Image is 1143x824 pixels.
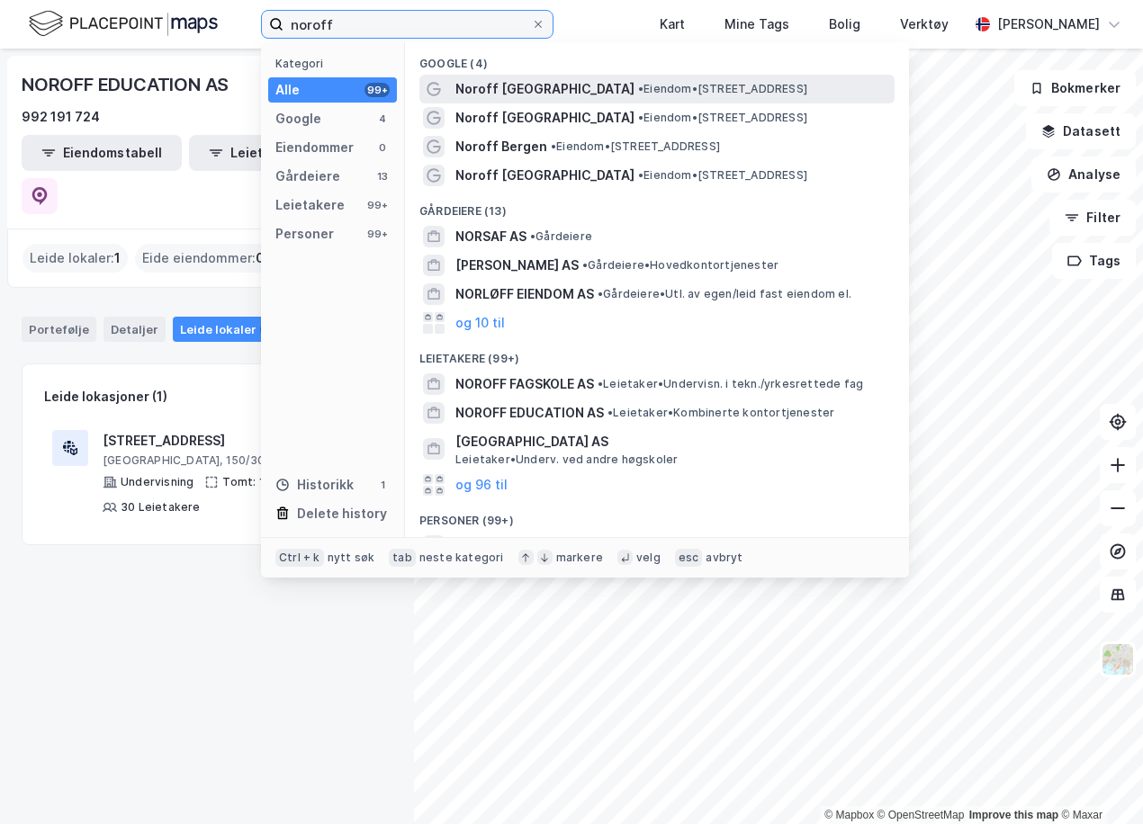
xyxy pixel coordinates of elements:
span: Gårdeiere [530,229,592,244]
button: og 96 til [455,474,508,496]
span: Noroff [GEOGRAPHIC_DATA] [455,165,634,186]
span: • [551,139,556,153]
button: Bokmerker [1014,70,1136,106]
span: Eiendom • [STREET_ADDRESS] [551,139,720,154]
a: OpenStreetMap [877,809,965,821]
button: Analyse [1031,157,1136,193]
div: markere [556,551,603,565]
span: • [598,287,603,300]
div: 0 [375,140,390,155]
span: • [638,168,643,182]
div: Detaljer [103,317,166,342]
div: 1 [375,478,390,492]
div: Alle [275,79,300,101]
span: • [638,82,643,95]
div: Personer (99+) [405,499,909,532]
div: Portefølje [22,317,96,342]
button: Datasett [1026,113,1136,149]
span: Eiendom • [STREET_ADDRESS] [638,82,807,96]
div: 4 [375,112,390,126]
span: Noroff [GEOGRAPHIC_DATA] [455,78,634,100]
span: NOROFF FAGSKOLE AS [455,373,594,395]
span: 1 [114,247,121,269]
div: velg [636,551,661,565]
div: Leide lokaler [173,317,285,342]
div: Eide eiendommer : [135,244,272,273]
span: [PERSON_NAME] [455,535,559,557]
iframe: Chat Widget [1053,738,1143,824]
img: logo.f888ab2527a4732fd821a326f86c7f29.svg [29,8,218,40]
span: • [530,229,535,243]
div: Verktøy [900,13,949,35]
div: Kontrollprogram for chat [1053,738,1143,824]
div: tab [389,549,416,567]
div: Gårdeiere [275,166,340,187]
span: Eiendom • [STREET_ADDRESS] [638,111,807,125]
div: 30 Leietakere [121,500,201,515]
div: Eiendommer [275,137,354,158]
div: 1 [260,320,278,338]
button: Tags [1052,243,1136,279]
div: [PERSON_NAME] [997,13,1100,35]
span: • [638,111,643,124]
div: avbryt [706,551,742,565]
div: Leide lokaler : [22,244,128,273]
div: Kategori [275,57,397,70]
span: Gårdeiere • Utl. av egen/leid fast eiendom el. [598,287,851,301]
div: 99+ [364,227,390,241]
div: Undervisning [121,475,193,489]
div: Kart [660,13,685,35]
span: Noroff Bergen [455,136,547,157]
span: Leietaker • Kombinerte kontortjenester [607,406,834,420]
div: Leietakere (99+) [405,337,909,370]
div: nytt søk [328,551,375,565]
button: Leietakertabell [189,135,349,171]
span: Leietaker • Undervisn. i tekn./yrkesrettede fag [598,377,863,391]
button: og 10 til [455,312,505,334]
div: Mine Tags [724,13,789,35]
span: [GEOGRAPHIC_DATA] AS [455,431,887,452]
div: neste kategori [419,551,504,565]
div: 13 [375,169,390,184]
span: 0 [256,247,265,269]
div: Bolig [829,13,860,35]
div: [GEOGRAPHIC_DATA], 150/300 [103,453,362,468]
div: 992 191 724 [22,106,100,128]
span: Leietaker • Underv. ved andre høgskoler [455,452,678,467]
span: Eiendom • [STREET_ADDRESS] [638,168,807,183]
div: [STREET_ADDRESS] [103,430,362,452]
div: Tomt: 1 374 ㎡ [222,475,303,489]
div: Leietakere [275,194,345,216]
div: Delete history [297,503,387,524]
span: Gårdeiere • Hovedkontortjenester [582,258,778,273]
span: NORSAF AS [455,226,526,247]
div: esc [675,549,703,567]
div: Gårdeiere (13) [405,190,909,222]
button: Filter [1049,200,1136,236]
div: Historikk [275,474,354,496]
a: Mapbox [824,809,874,821]
div: Google (4) [405,42,909,75]
a: Improve this map [969,809,1058,821]
div: Personer [275,223,334,245]
span: NORLØFF EIENDOM AS [455,283,594,305]
button: Eiendomstabell [22,135,182,171]
div: Ctrl + k [275,549,324,567]
div: Leide lokasjoner (1) [44,386,167,408]
span: [PERSON_NAME] AS [455,255,579,276]
span: • [582,258,588,272]
div: NOROFF EDUCATION AS [22,70,232,99]
span: • [598,377,603,390]
input: Søk på adresse, matrikkel, gårdeiere, leietakere eller personer [283,11,531,38]
span: Noroff [GEOGRAPHIC_DATA] [455,107,634,129]
div: 99+ [364,198,390,212]
span: NOROFF EDUCATION AS [455,402,604,424]
div: Google [275,108,321,130]
span: • [607,406,613,419]
div: 99+ [364,83,390,97]
img: Z [1101,642,1135,676]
